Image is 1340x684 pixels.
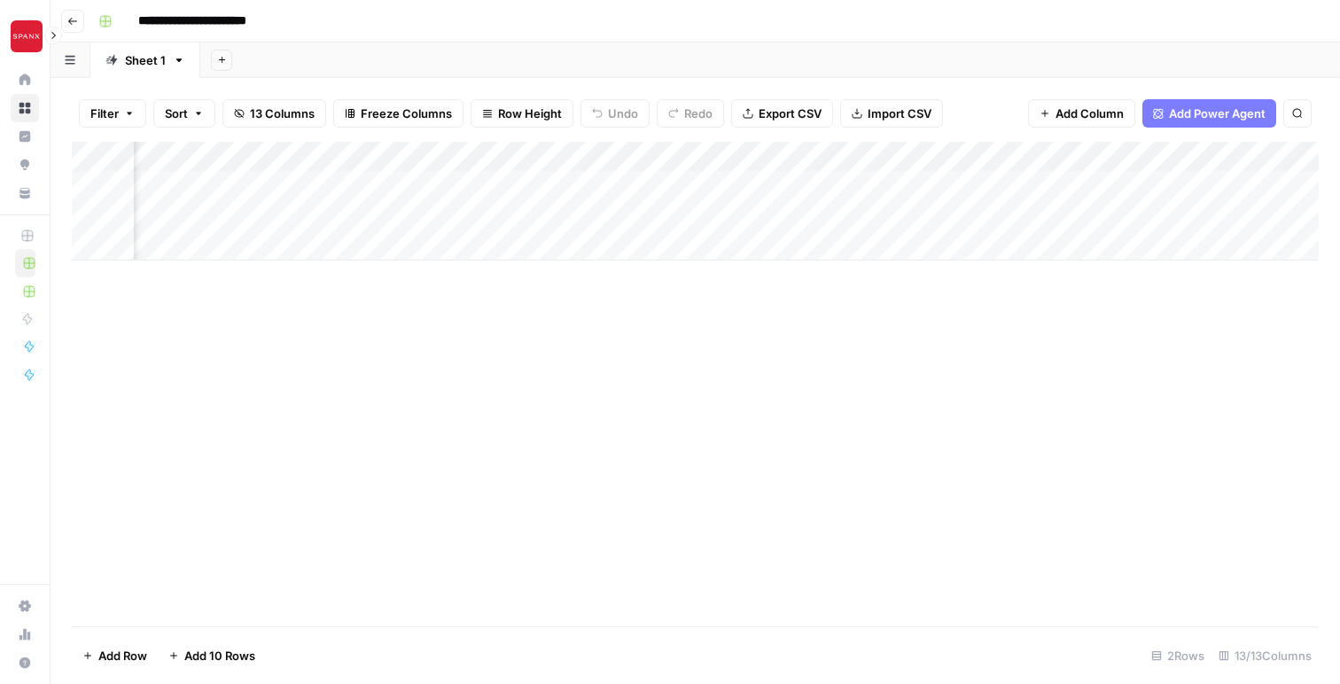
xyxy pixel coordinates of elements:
a: Browse [11,94,39,122]
button: Help + Support [11,649,39,677]
a: Home [11,66,39,94]
button: Freeze Columns [333,99,464,128]
div: Sheet 1 [125,51,166,69]
button: Workspace: Spanx [11,14,39,58]
span: Add Column [1056,105,1124,122]
span: Undo [608,105,638,122]
button: Undo [580,99,650,128]
div: 2 Rows [1144,641,1211,670]
a: Insights [11,122,39,151]
span: Export CSV [759,105,822,122]
button: Add Row [72,641,158,670]
span: Redo [684,105,713,122]
button: Sort [153,99,215,128]
a: Sheet 1 [90,43,200,78]
a: Opportunities [11,151,39,179]
button: Add 10 Rows [158,641,266,670]
span: Add Row [98,647,147,665]
span: Add Power Agent [1169,105,1266,122]
div: 13/13 Columns [1211,641,1319,670]
button: 13 Columns [222,99,326,128]
button: Import CSV [840,99,943,128]
img: Spanx Logo [11,20,43,52]
span: Add 10 Rows [184,647,255,665]
span: Filter [90,105,119,122]
button: Add Column [1028,99,1135,128]
a: Usage [11,620,39,649]
span: 13 Columns [250,105,315,122]
button: Export CSV [731,99,833,128]
button: Redo [657,99,724,128]
a: Settings [11,592,39,620]
span: Row Height [498,105,562,122]
button: Filter [79,99,146,128]
button: Add Power Agent [1142,99,1276,128]
span: Freeze Columns [361,105,452,122]
span: Import CSV [868,105,931,122]
button: Row Height [471,99,573,128]
span: Sort [165,105,188,122]
a: Your Data [11,179,39,207]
